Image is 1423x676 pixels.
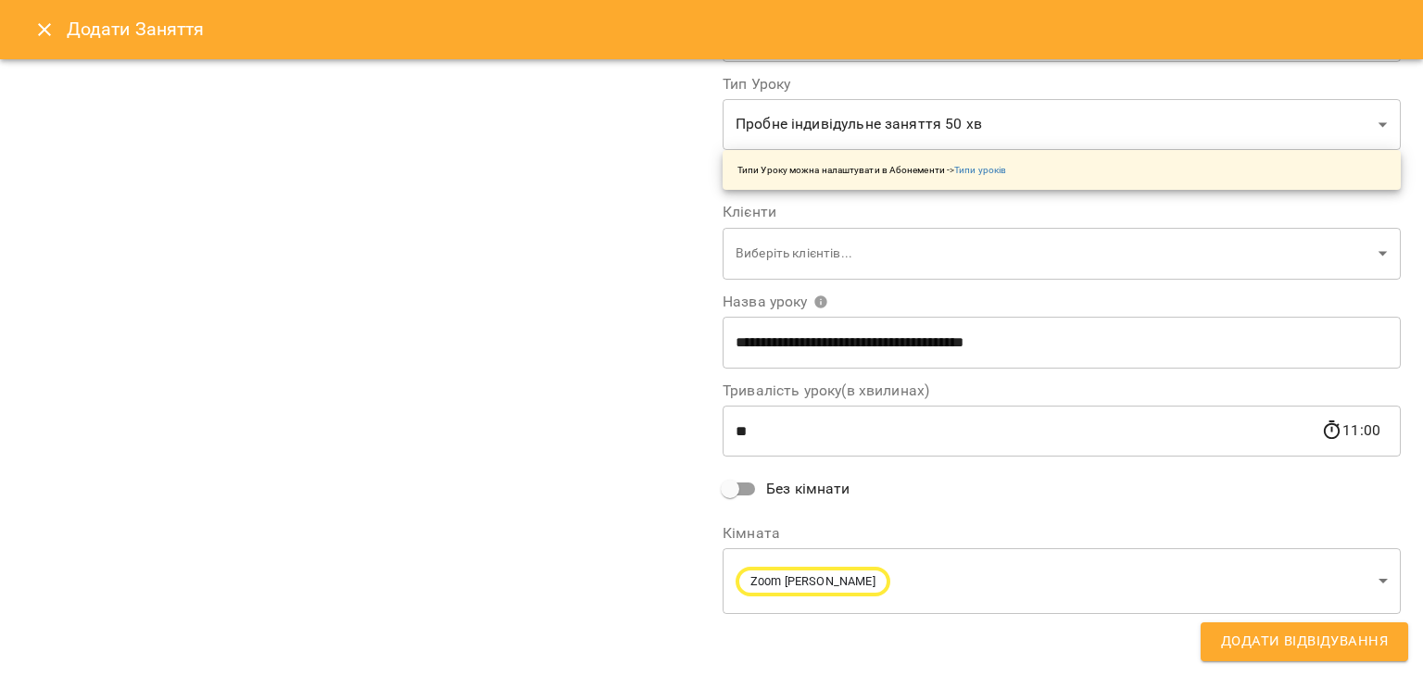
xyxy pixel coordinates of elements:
[954,165,1006,175] a: Типи уроків
[1201,622,1408,661] button: Додати Відвідування
[736,244,1371,263] p: Виберіть клієнтів...
[723,548,1401,614] div: Zoom [PERSON_NAME]
[723,99,1401,151] div: Пробне індивідульне заняття 50 хв
[1221,630,1388,654] span: Додати Відвідування
[723,77,1401,92] label: Тип Уроку
[739,573,887,591] span: Zoom [PERSON_NAME]
[723,526,1401,541] label: Кімната
[723,227,1401,280] div: Виберіть клієнтів...
[813,294,828,309] svg: Вкажіть назву уроку або виберіть клієнтів
[22,7,67,52] button: Close
[723,205,1401,219] label: Клієнти
[723,294,828,309] span: Назва уроку
[737,163,1006,177] p: Типи Уроку можна налаштувати в Абонементи ->
[723,383,1401,398] label: Тривалість уроку(в хвилинах)
[766,478,850,500] span: Без кімнати
[67,15,1401,44] h6: Додати Заняття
